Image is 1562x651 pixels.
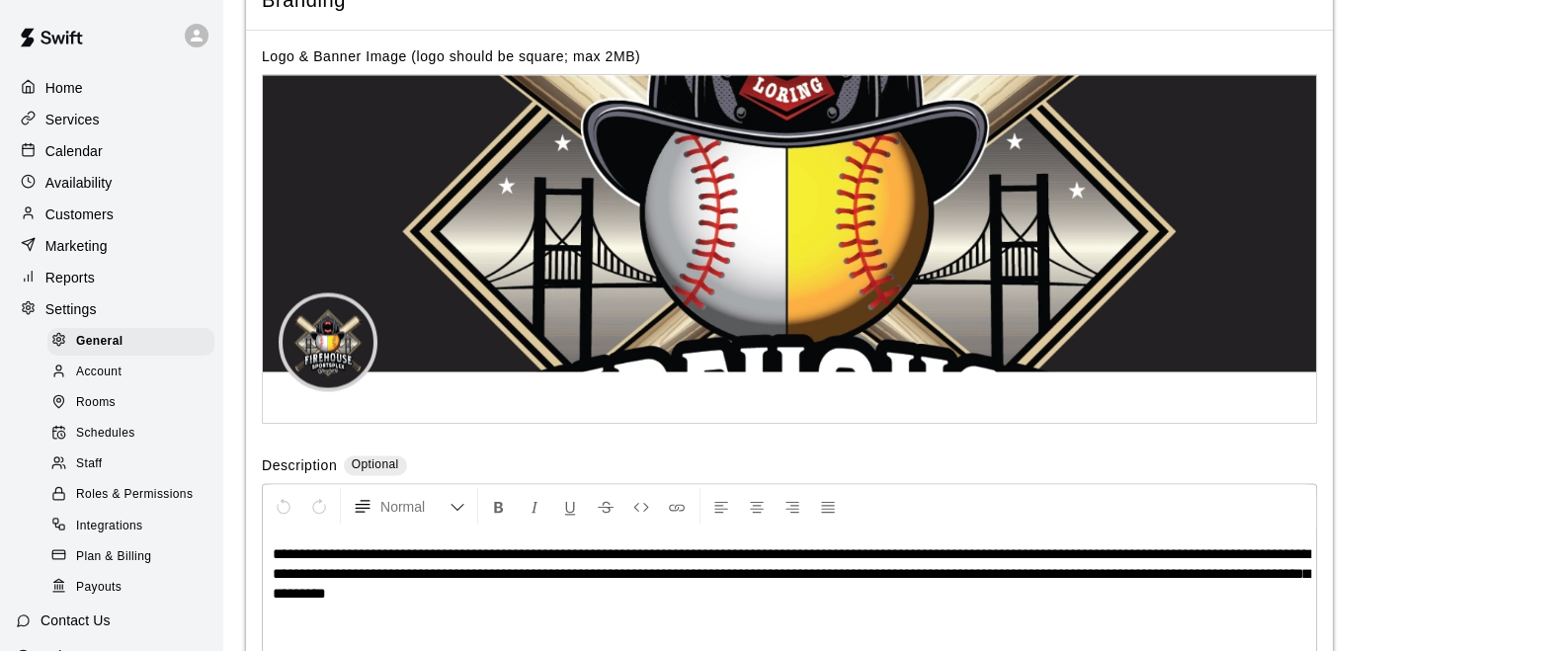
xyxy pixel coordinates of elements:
[16,105,206,134] a: Services
[624,488,658,524] button: Insert Code
[352,457,399,471] span: Optional
[76,332,123,352] span: General
[76,547,151,567] span: Plan & Billing
[76,517,143,536] span: Integrations
[45,236,108,256] p: Marketing
[16,263,206,292] a: Reports
[660,488,694,524] button: Insert Link
[47,389,214,417] div: Rooms
[262,455,337,478] label: Description
[47,419,222,449] a: Schedules
[45,299,97,319] p: Settings
[16,168,206,198] a: Availability
[262,48,640,64] label: Logo & Banner Image (logo should be square; max 2MB)
[45,110,100,129] p: Services
[76,578,122,598] span: Payouts
[45,268,95,287] p: Reports
[47,481,214,509] div: Roles & Permissions
[47,449,222,480] a: Staff
[47,574,214,602] div: Payouts
[553,488,587,524] button: Format Underline
[45,204,114,224] p: Customers
[47,420,214,448] div: Schedules
[16,231,206,261] a: Marketing
[589,488,622,524] button: Format Strikethrough
[16,73,206,103] a: Home
[47,359,214,386] div: Account
[76,485,193,505] span: Roles & Permissions
[16,294,206,324] a: Settings
[47,511,222,541] a: Integrations
[45,141,103,161] p: Calendar
[704,488,738,524] button: Left Align
[811,488,845,524] button: Justify Align
[47,328,214,356] div: General
[47,480,222,511] a: Roles & Permissions
[16,200,206,229] a: Customers
[47,450,214,478] div: Staff
[345,488,473,524] button: Formatting Options
[76,393,116,413] span: Rooms
[776,488,809,524] button: Right Align
[47,572,222,603] a: Payouts
[41,610,111,630] p: Contact Us
[482,488,516,524] button: Format Bold
[76,454,102,474] span: Staff
[45,78,83,98] p: Home
[16,136,206,166] a: Calendar
[518,488,551,524] button: Format Italics
[47,543,214,571] div: Plan & Billing
[47,357,222,387] a: Account
[47,388,222,419] a: Rooms
[45,173,113,193] p: Availability
[267,488,300,524] button: Undo
[740,488,774,524] button: Center Align
[47,326,222,357] a: General
[380,496,450,516] span: Normal
[47,513,214,540] div: Integrations
[47,541,222,572] a: Plan & Billing
[302,488,336,524] button: Redo
[76,363,122,382] span: Account
[76,424,135,444] span: Schedules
